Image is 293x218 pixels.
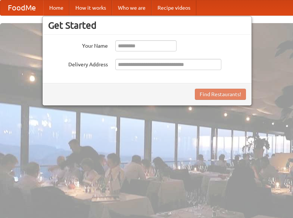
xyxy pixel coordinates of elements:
[48,59,108,68] label: Delivery Address
[69,0,112,15] a: How it works
[112,0,152,15] a: Who we are
[48,40,108,50] label: Your Name
[152,0,196,15] a: Recipe videos
[43,0,69,15] a: Home
[195,89,246,100] button: Find Restaurants!
[0,0,43,15] a: FoodMe
[48,20,246,31] h3: Get Started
